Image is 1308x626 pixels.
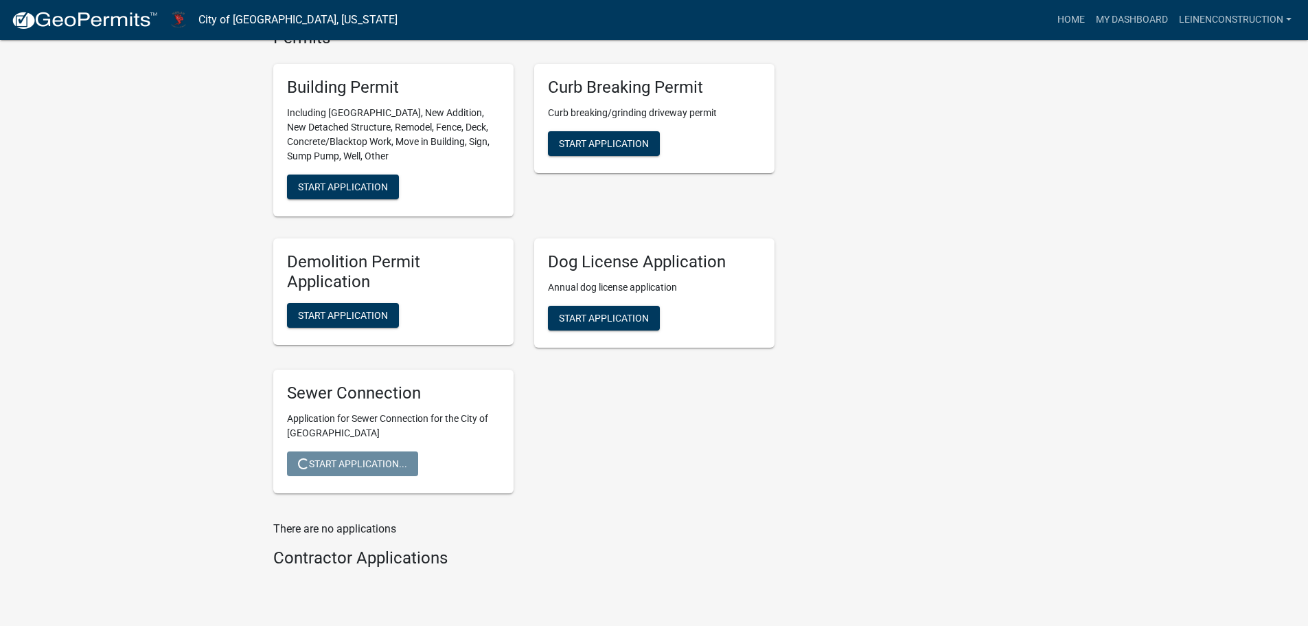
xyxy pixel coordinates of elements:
p: Application for Sewer Connection for the City of [GEOGRAPHIC_DATA] [287,412,500,440]
h5: Dog License Application [548,252,761,272]
span: Start Application [298,309,388,320]
button: Start Application [548,306,660,331]
span: Start Application [298,181,388,192]
p: There are no applications [273,521,775,537]
span: Start Application... [298,458,407,469]
h5: Building Permit [287,78,500,98]
h5: Demolition Permit Application [287,252,500,292]
h4: Contractor Applications [273,548,775,568]
button: Start Application [287,175,399,199]
span: Start Application [559,138,649,149]
a: My Dashboard [1090,7,1173,33]
img: City of Harlan, Iowa [169,10,187,29]
h5: Curb Breaking Permit [548,78,761,98]
button: Start Application [548,131,660,156]
p: Annual dog license application [548,280,761,295]
button: Start Application... [287,451,418,476]
button: Start Application [287,303,399,328]
a: City of [GEOGRAPHIC_DATA], [US_STATE] [198,8,398,32]
a: Home [1052,7,1090,33]
p: Including [GEOGRAPHIC_DATA], New Addition, New Detached Structure, Remodel, Fence, Deck, Concrete... [287,106,500,164]
p: Curb breaking/grinding driveway permit [548,106,761,120]
a: leinenconstruction [1173,7,1297,33]
span: Start Application [559,313,649,324]
wm-workflow-list-section: Contractor Applications [273,548,775,574]
h5: Sewer Connection [287,383,500,403]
